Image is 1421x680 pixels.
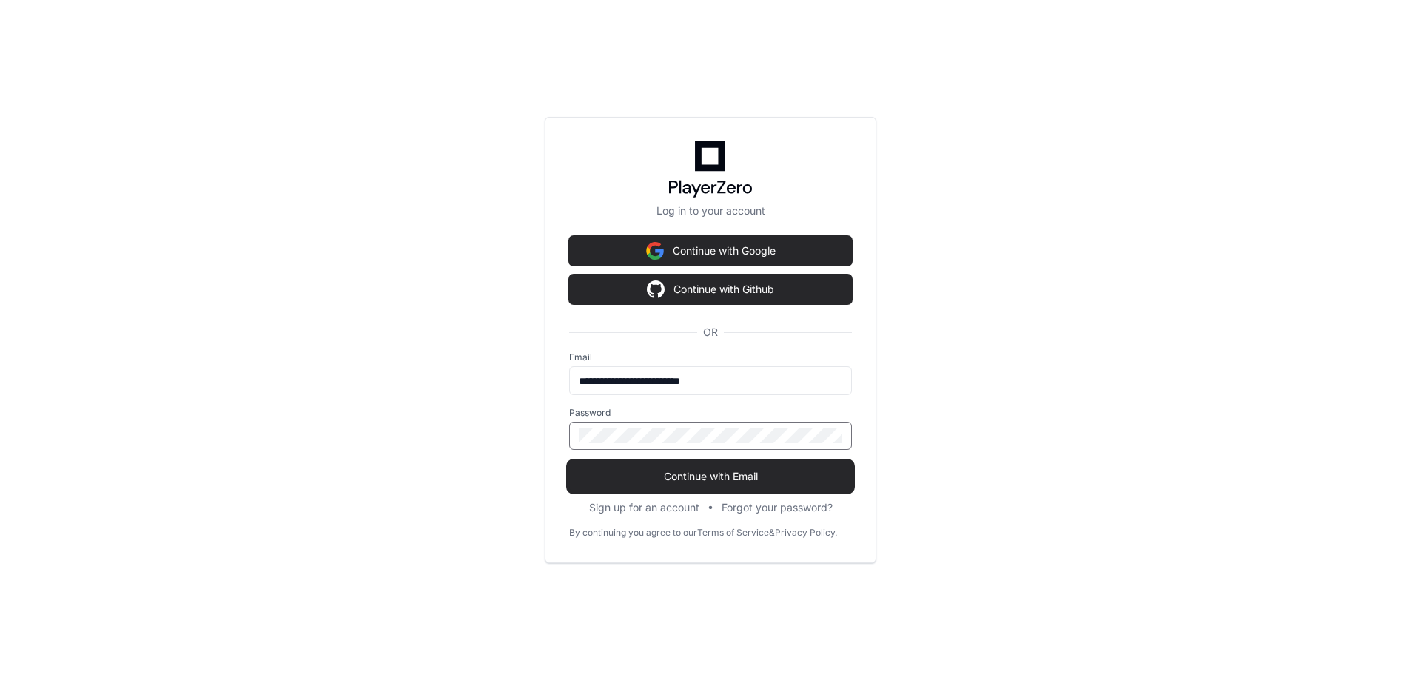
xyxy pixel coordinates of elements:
div: By continuing you agree to our [569,527,697,539]
label: Password [569,407,852,419]
button: Forgot your password? [722,500,833,515]
button: Continue with Google [569,236,852,266]
div: & [769,527,775,539]
button: Continue with Email [569,462,852,491]
button: Sign up for an account [589,500,699,515]
button: Continue with Github [569,275,852,304]
p: Log in to your account [569,203,852,218]
img: Sign in with google [647,275,665,304]
label: Email [569,351,852,363]
span: Continue with Email [569,469,852,484]
span: OR [697,325,724,340]
a: Terms of Service [697,527,769,539]
img: Sign in with google [646,236,664,266]
a: Privacy Policy. [775,527,837,539]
